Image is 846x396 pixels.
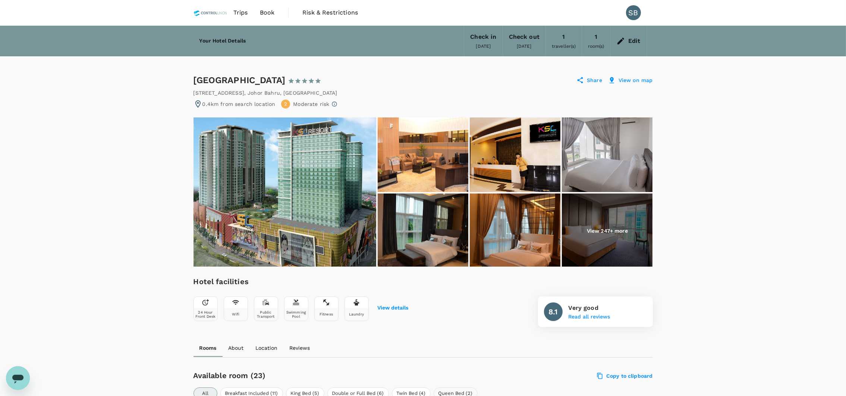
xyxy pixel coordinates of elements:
[302,8,358,17] span: Risk & Restrictions
[587,227,628,235] p: View 247+ more
[199,344,217,352] p: Rooms
[626,5,641,20] div: SB
[286,310,306,318] div: Swimming Pool
[290,344,310,352] p: Reviews
[194,89,337,97] div: [STREET_ADDRESS] , Johor Bahru , [GEOGRAPHIC_DATA]
[378,194,468,268] img: Room
[256,310,276,318] div: Public Transport
[588,44,604,49] span: room(s)
[517,44,532,49] span: [DATE]
[6,366,30,390] iframe: Button to launch messaging window
[470,32,496,42] div: Check in
[194,117,376,267] img: Primary image
[378,117,468,192] img: Lobby
[349,312,364,316] div: Laundry
[320,312,333,316] div: Fitness
[595,32,597,42] div: 1
[202,100,276,108] p: 0.4km from search location
[194,276,409,287] h6: Hotel facilities
[260,8,275,17] span: Book
[470,194,560,268] img: Room
[195,310,216,318] div: 24 Hour Front Desk
[562,194,652,268] img: Room
[284,101,287,108] span: 2
[562,117,652,192] img: Room
[619,76,653,84] p: View on map
[552,44,576,49] span: traveller(s)
[256,344,278,352] p: Location
[470,117,560,192] img: Reception
[293,100,329,108] p: Moderate risk
[194,4,227,21] img: Control Union Malaysia Sdn. Bhd.
[194,74,322,86] div: [GEOGRAPHIC_DATA]
[597,373,653,379] label: Copy to clipboard
[233,8,248,17] span: Trips
[199,37,246,45] h6: Your Hotel Details
[232,312,240,316] div: Wifi
[194,370,460,381] h6: Available room (23)
[569,314,610,320] button: Read all reviews
[476,44,491,49] span: [DATE]
[587,76,602,84] p: Share
[548,306,557,318] h6: 8.1
[628,36,641,46] div: Edit
[569,304,610,312] p: Very good
[229,344,244,352] p: About
[509,32,540,42] div: Check out
[562,32,565,42] div: 1
[378,305,409,311] button: View details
